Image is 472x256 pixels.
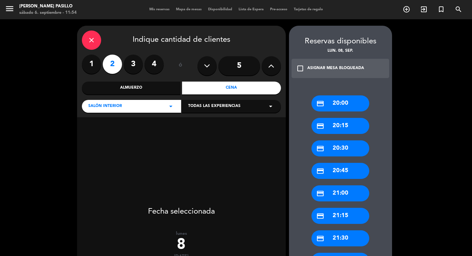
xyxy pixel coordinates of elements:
[82,31,281,50] div: Indique cantidad de clientes
[316,100,324,108] i: credit_card
[82,82,181,94] div: Almuerzo
[291,8,326,11] span: Tarjetas de regalo
[103,55,122,74] label: 2
[235,8,267,11] span: Lista de Espera
[170,55,191,77] div: ó
[167,102,175,110] i: arrow_drop_down
[316,167,324,175] i: credit_card
[289,35,392,48] div: Reservas disponibles
[311,208,369,224] div: 21:15
[311,230,369,246] div: 21:30
[88,103,122,110] span: Salón Interior
[173,8,205,11] span: Mapa de mesas
[267,102,275,110] i: arrow_drop_down
[316,145,324,153] i: credit_card
[311,95,369,111] div: 20:00
[267,8,291,11] span: Pre-acceso
[420,5,428,13] i: exit_to_app
[316,212,324,220] i: credit_card
[188,103,240,110] span: Todas las experiencias
[296,65,304,72] i: check_box_outline_blank
[124,55,143,74] label: 3
[19,10,77,16] div: sábado 6. septiembre - 11:54
[182,82,281,94] div: Cena
[455,5,462,13] i: search
[5,4,14,16] button: menu
[77,236,286,254] div: 8
[307,65,364,72] div: ASIGNAR MESA BLOQUEADA
[77,231,286,236] div: lunes
[19,3,77,10] div: [PERSON_NAME] Pasillo
[316,234,324,243] i: credit_card
[311,140,369,156] div: 20:30
[403,5,410,13] i: add_circle_outline
[311,163,369,179] div: 20:45
[82,55,101,74] label: 1
[311,118,369,134] div: 20:15
[311,185,369,201] div: 21:00
[5,4,14,13] i: menu
[88,36,95,44] i: close
[289,48,392,54] div: lun. 08, sep.
[77,198,286,218] div: Fecha seleccionada
[437,5,445,13] i: turned_in_not
[205,8,235,11] span: Disponibilidad
[144,55,164,74] label: 4
[316,122,324,130] i: credit_card
[146,8,173,11] span: Mis reservas
[316,190,324,198] i: credit_card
